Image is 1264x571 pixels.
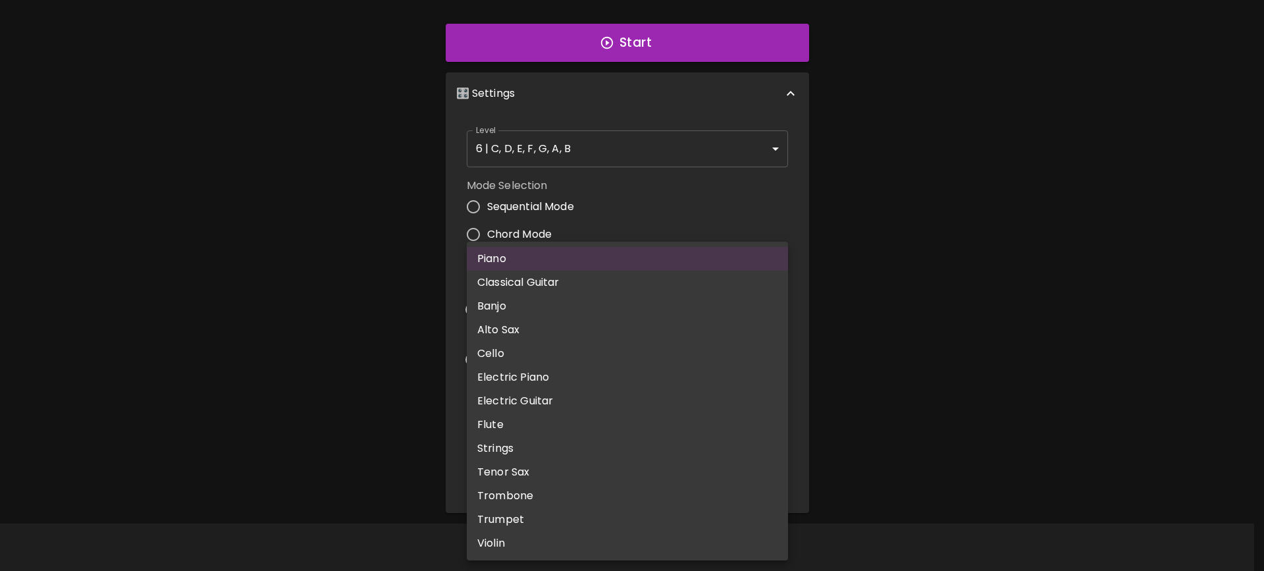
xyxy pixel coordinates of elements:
[467,437,788,460] li: Strings
[467,460,788,484] li: Tenor Sax
[467,342,788,366] li: Cello
[467,366,788,389] li: Electric Piano
[467,508,788,531] li: Trumpet
[467,271,788,294] li: Classical Guitar
[467,294,788,318] li: Banjo
[467,389,788,413] li: Electric Guitar
[467,484,788,508] li: Trombone
[467,247,788,271] li: Piano
[467,413,788,437] li: Flute
[467,531,788,555] li: Violin
[467,318,788,342] li: Alto Sax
